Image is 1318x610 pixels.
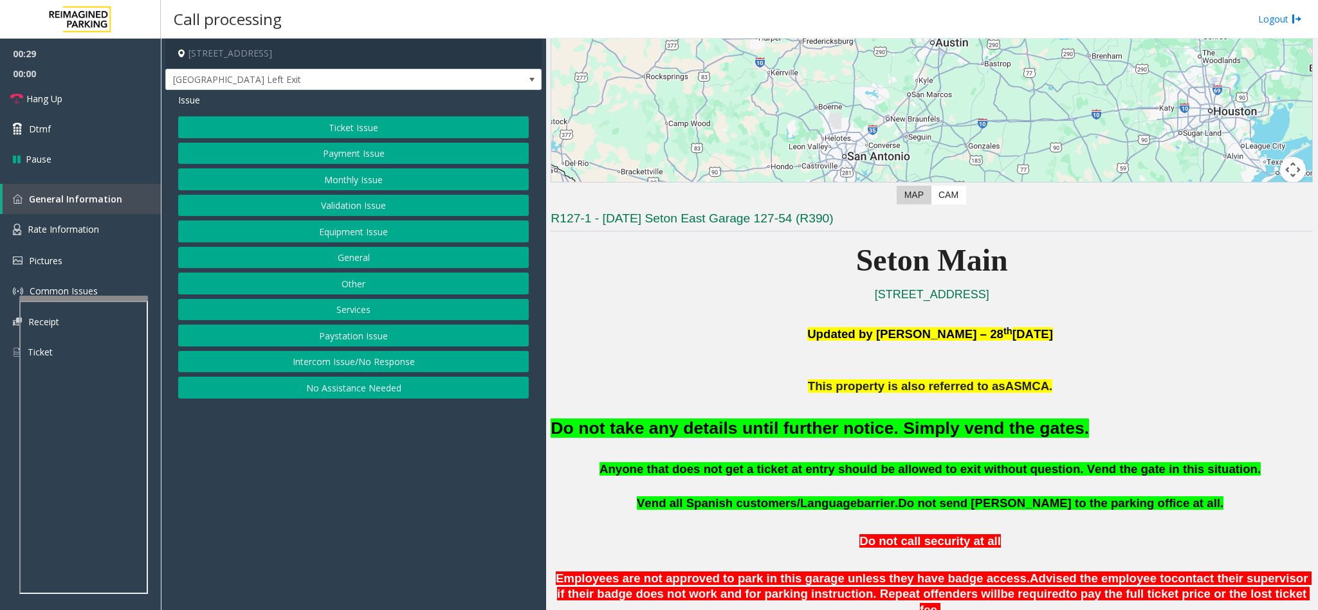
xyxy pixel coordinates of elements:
button: Payment Issue [178,143,529,165]
a: Open this area in Google Maps (opens a new window) [554,181,597,198]
button: Ticket Issue [178,116,529,138]
span: General Information [29,193,122,205]
label: CAM [931,186,966,204]
button: Paystation Issue [178,325,529,346]
img: 'icon' [13,256,23,265]
font: Do not take any details until further notice. Simply vend the gates. [551,418,1089,438]
label: Map [897,186,931,204]
span: Issue [178,93,200,107]
a: General Information [3,184,161,214]
span: Vend all Spanish customers/Language [637,496,857,510]
button: Other [178,273,529,294]
span: Do not call security at all [859,534,1001,548]
span: Do not send [PERSON_NAME] to the parking office at all. [898,496,1223,510]
span: Pictures [29,255,62,267]
img: logout [1292,12,1302,26]
a: [STREET_ADDRESS] [875,288,989,301]
img: 'icon' [13,346,21,358]
span: Dtmf [29,122,51,136]
span: Employees are not approved to park in this garage unless they have badge access. [556,571,1030,585]
button: Equipment Issue [178,220,529,242]
span: contact their supervisor if their badge does not work and for parking instruction. Repeat offende... [557,571,1312,601]
img: 'icon' [13,318,22,326]
a: Logout [1258,12,1302,26]
button: General [178,247,529,269]
span: This property is also referred to as [808,379,1005,393]
span: Rate Information [28,223,99,235]
button: Intercom Issue/No Response [178,351,529,373]
h3: R127-1 - [DATE] Seton East Garage 127-54 (R390) [551,210,1313,231]
span: Common Issues [30,285,98,297]
img: 'icon' [13,224,21,235]
img: Google [554,181,597,198]
span: ASMCA. [1005,379,1053,393]
span: [GEOGRAPHIC_DATA] Left Exit [166,69,466,90]
button: No Assistance Needed [178,377,529,399]
button: Map camera controls [1280,157,1306,183]
span: th [1003,326,1012,336]
button: Monthly Issue [178,168,529,190]
button: Services [178,299,529,321]
h3: Call processing [167,3,288,35]
img: 'icon' [13,194,23,204]
img: 'icon' [13,286,23,296]
span: Anyone that does not get a ticket at entry should be allowed to exit without question. Vend the g... [600,462,1261,476]
h4: [STREET_ADDRESS] [165,39,542,69]
span: Advised the employee to [1030,571,1171,585]
span: barrier. [857,496,898,510]
span: [DATE] [1012,327,1053,341]
span: be required [1000,587,1066,600]
button: Validation Issue [178,195,529,217]
span: Updated by [PERSON_NAME] – 28 [807,327,1003,341]
span: Pause [26,152,51,166]
span: Seton Main [856,243,1008,277]
span: Hang Up [26,92,62,105]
